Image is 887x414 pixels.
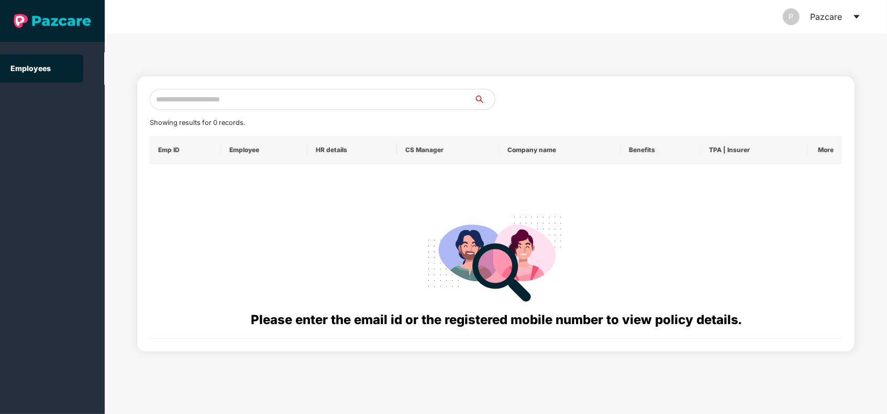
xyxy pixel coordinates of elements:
[473,95,495,103] span: search
[701,136,807,164] th: TPA | Insurer
[807,136,842,164] th: More
[307,136,397,164] th: HR details
[620,136,700,164] th: Benefits
[251,312,741,327] span: Please enter the email id or the registered mobile number to view policy details.
[420,204,571,310] img: svg+xml;base64,PHN2ZyB4bWxucz0iaHR0cDovL3d3dy53My5vcmcvMjAwMC9zdmciIHdpZHRoPSIyODgiIGhlaWdodD0iMj...
[499,136,620,164] th: Company name
[221,136,307,164] th: Employee
[10,64,51,73] a: Employees
[789,8,794,25] span: P
[397,136,499,164] th: CS Manager
[150,136,221,164] th: Emp ID
[150,119,245,126] span: Showing results for 0 records.
[473,89,495,110] button: search
[852,13,861,21] span: caret-down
